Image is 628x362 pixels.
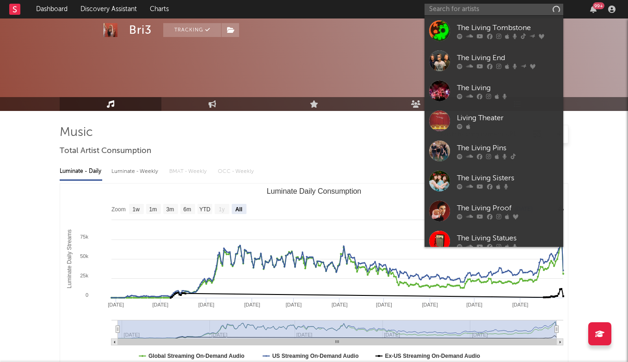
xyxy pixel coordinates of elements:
a: The Living Sisters [425,166,563,196]
div: The Living Tombstone [457,22,559,33]
text: [DATE] [422,302,438,307]
a: The Living Statues [425,226,563,256]
a: The Living End [425,46,563,76]
div: Luminate - Weekly [111,164,160,179]
text: 0 [86,292,88,298]
div: The Living Proof [457,202,559,214]
a: The Living Tombstone [425,16,563,46]
text: [DATE] [108,302,124,307]
text: YTD [199,206,210,213]
div: 99 + [593,2,604,9]
text: Zoom [111,206,126,213]
text: 25k [80,273,88,278]
text: [DATE] [332,302,348,307]
span: Total Artist Consumption [60,146,151,157]
div: Living Theater [457,112,559,123]
a: Living Theater [425,106,563,136]
a: The Living Proof [425,196,563,226]
div: The Living Sisters [457,172,559,184]
text: 1y [219,206,225,213]
div: Luminate - Daily [60,164,102,179]
a: The Living Pins [425,136,563,166]
text: 6m [184,206,191,213]
text: All [235,206,242,213]
text: [DATE] [152,302,168,307]
text: 75k [80,234,88,239]
button: Tracking [163,23,221,37]
div: Bri3 [129,23,152,37]
text: Luminate Daily Streams [66,229,73,288]
text: Luminate Daily Consumption [267,187,362,195]
text: [DATE] [376,302,392,307]
button: 99+ [590,6,597,13]
text: 1w [133,206,140,213]
div: The Living Statues [457,233,559,244]
text: US Streaming On-Demand Audio [272,353,359,359]
text: [DATE] [466,302,482,307]
text: Ex-US Streaming On-Demand Audio [385,353,480,359]
text: 3m [166,206,174,213]
text: [DATE] [286,302,302,307]
text: [DATE] [244,302,260,307]
text: 50k [80,253,88,259]
input: Search for artists [425,4,563,15]
text: Global Streaming On-Demand Audio [148,353,245,359]
div: The Living [457,82,559,93]
text: [DATE] [198,302,215,307]
text: 1m [149,206,157,213]
a: The Living [425,76,563,106]
div: The Living Pins [457,142,559,153]
div: The Living End [457,52,559,63]
text: [DATE] [512,302,529,307]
